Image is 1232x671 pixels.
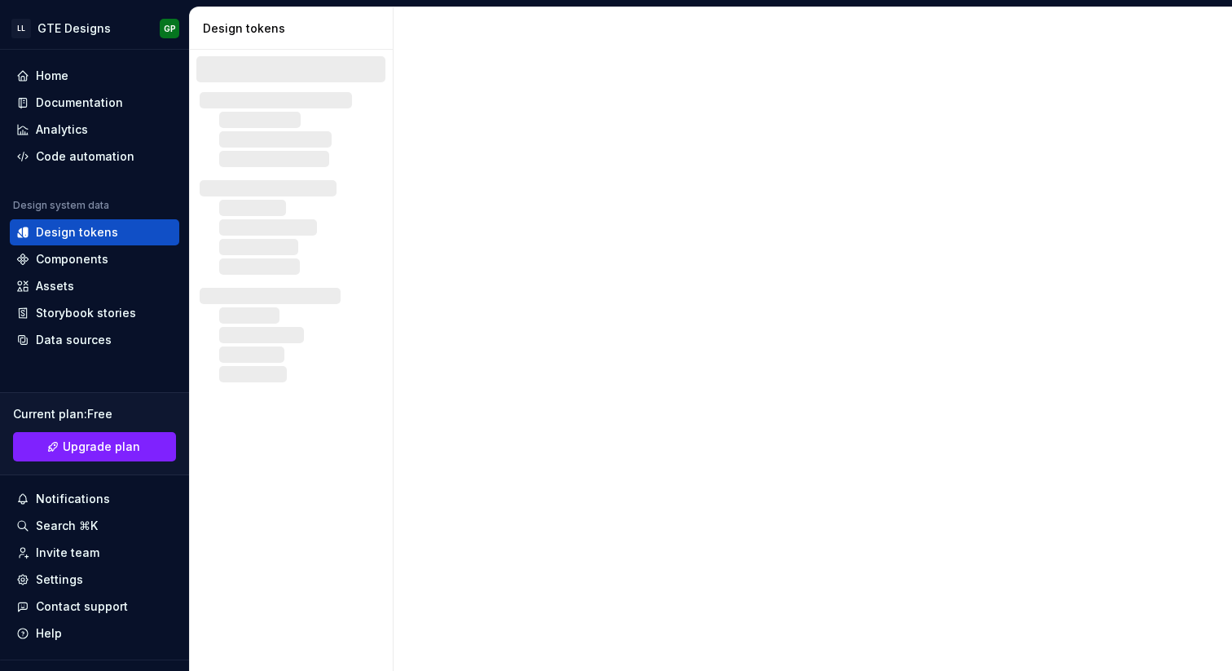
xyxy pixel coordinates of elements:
a: Assets [10,273,179,299]
div: Design tokens [36,224,118,241]
div: Notifications [36,491,110,507]
div: Help [36,625,62,642]
div: Data sources [36,332,112,348]
div: GTE Designs [37,20,111,37]
div: LL [11,19,31,38]
a: Components [10,246,179,272]
div: Assets [36,278,74,294]
a: Design tokens [10,219,179,245]
div: Invite team [36,545,99,561]
div: Current plan : Free [13,406,176,422]
button: Help [10,620,179,647]
div: Design system data [13,199,109,212]
a: Settings [10,567,179,593]
div: Home [36,68,68,84]
a: Upgrade plan [13,432,176,461]
button: LLGTE DesignsGP [3,11,186,46]
div: Search ⌘K [36,518,98,534]
a: Invite team [10,540,179,566]
a: Analytics [10,117,179,143]
button: Contact support [10,594,179,620]
button: Notifications [10,486,179,512]
div: Design tokens [203,20,386,37]
a: Storybook stories [10,300,179,326]
span: Upgrade plan [63,439,140,455]
div: Documentation [36,95,123,111]
div: GP [164,22,176,35]
div: Analytics [36,121,88,138]
button: Search ⌘K [10,513,179,539]
a: Code automation [10,143,179,170]
div: Contact support [36,598,128,615]
div: Storybook stories [36,305,136,321]
div: Components [36,251,108,267]
a: Data sources [10,327,179,353]
a: Home [10,63,179,89]
div: Settings [36,572,83,588]
a: Documentation [10,90,179,116]
div: Code automation [36,148,134,165]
